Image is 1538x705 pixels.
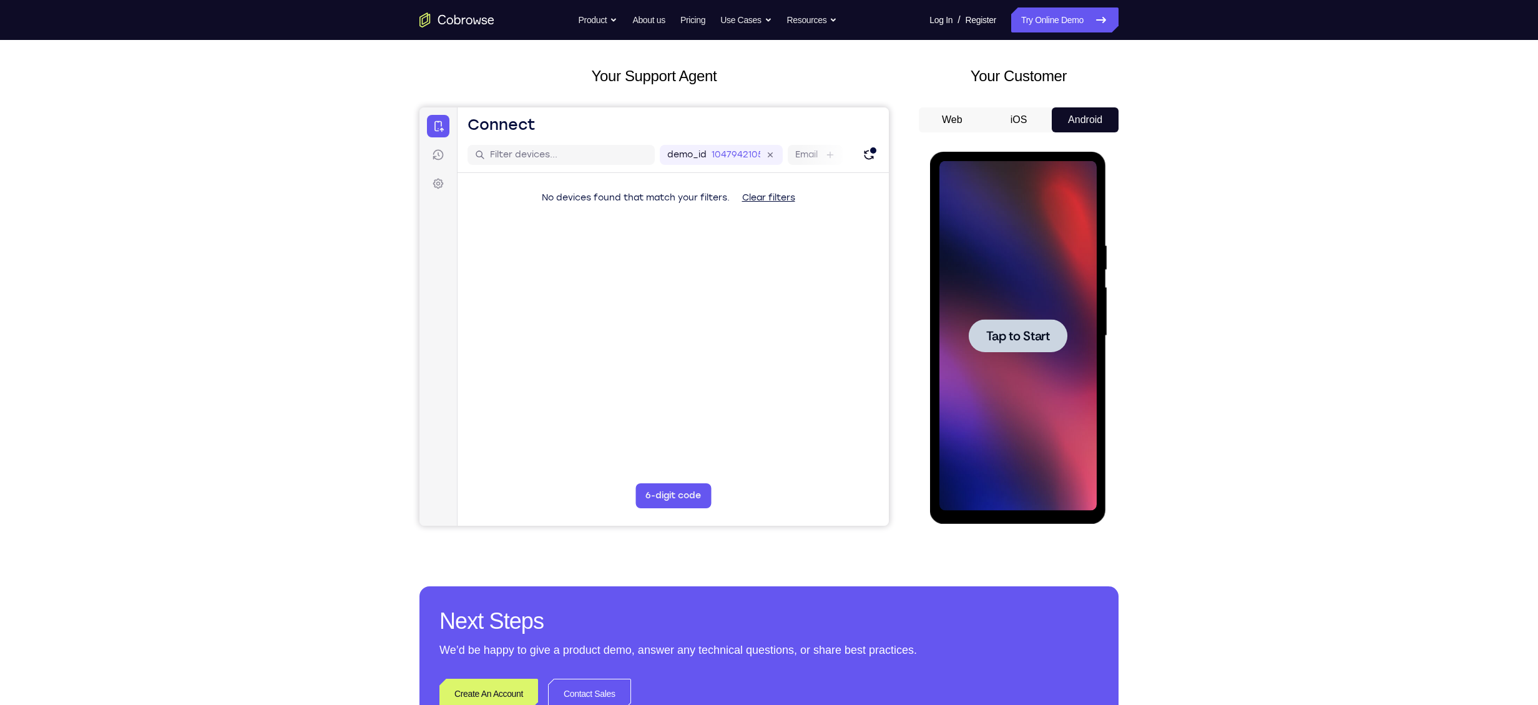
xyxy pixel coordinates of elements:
a: Log In [929,7,953,32]
button: Resources [787,7,838,32]
button: Android [1052,107,1119,132]
p: We’d be happy to give a product demo, answer any technical questions, or share best practices. [439,641,1099,659]
iframe: Agent [419,107,889,526]
button: Tap to Start [39,167,137,200]
button: Web [919,107,986,132]
button: iOS [986,107,1052,132]
span: Tap to Start [56,178,120,190]
a: Try Online Demo [1011,7,1119,32]
a: Register [966,7,996,32]
h2: Your Support Agent [419,65,889,87]
button: Product [579,7,618,32]
a: Go to the home page [419,12,494,27]
span: / [958,12,960,27]
h2: Your Customer [919,65,1119,87]
a: Pricing [680,7,705,32]
h2: Next Steps [439,606,1099,636]
a: About us [632,7,665,32]
button: Use Cases [720,7,771,32]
